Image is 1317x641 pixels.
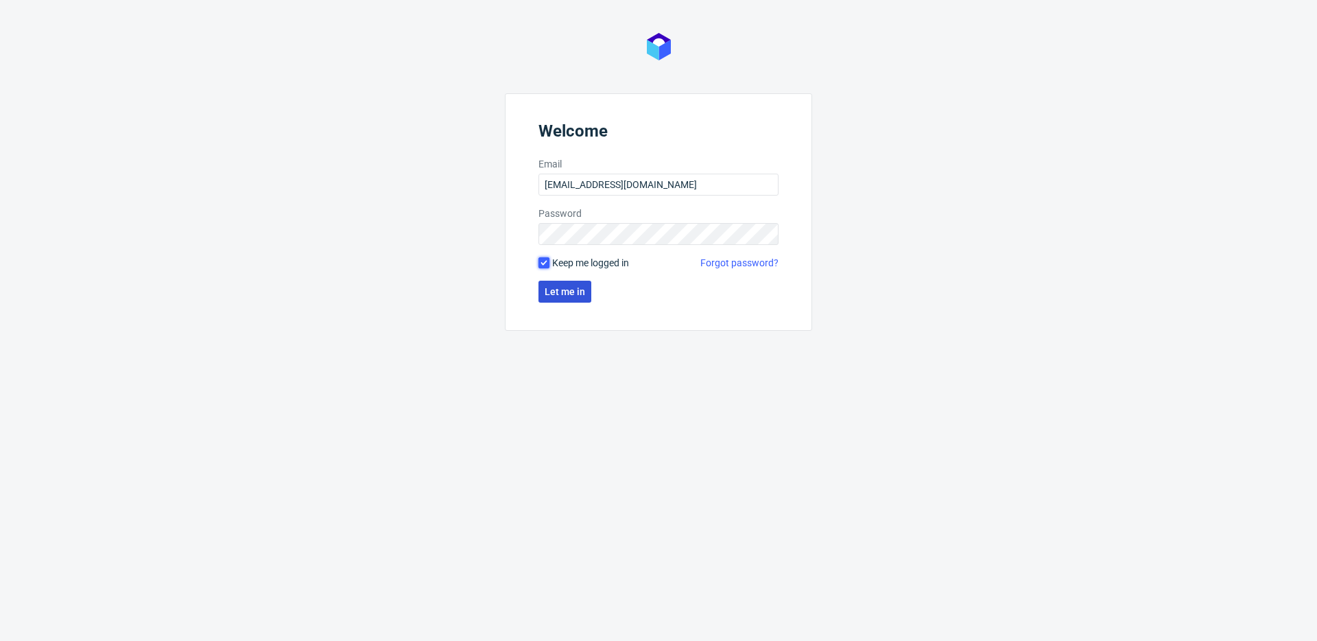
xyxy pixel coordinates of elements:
span: Let me in [545,287,585,296]
label: Password [538,207,779,220]
label: Email [538,157,779,171]
span: Keep me logged in [552,256,629,270]
a: Forgot password? [700,256,779,270]
button: Let me in [538,281,591,303]
header: Welcome [538,121,779,146]
input: you@youremail.com [538,174,779,196]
